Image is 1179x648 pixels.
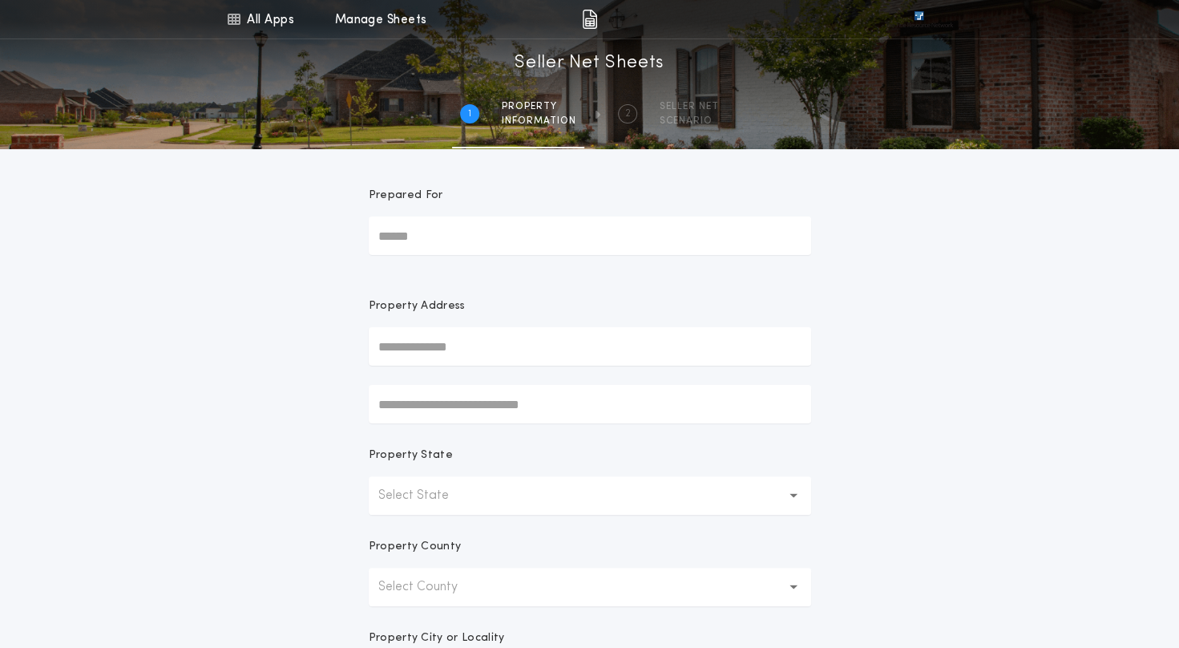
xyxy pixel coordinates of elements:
span: SCENARIO [660,115,719,128]
input: Prepared For [369,217,811,255]
button: Select County [369,568,811,606]
span: SELLER NET [660,100,719,113]
span: Property [502,100,576,113]
h2: 2 [625,107,631,120]
span: information [502,115,576,128]
p: Property City or Locality [369,630,505,646]
button: Select State [369,476,811,515]
img: vs-icon [885,11,952,27]
p: Select State [378,486,474,505]
p: Property State [369,448,453,464]
h2: 1 [468,107,471,120]
p: Property Address [369,298,811,314]
p: Property County [369,539,462,555]
p: Select County [378,577,483,597]
p: Prepared For [369,188,443,204]
img: img [582,10,597,29]
h1: Seller Net Sheets [515,51,664,76]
